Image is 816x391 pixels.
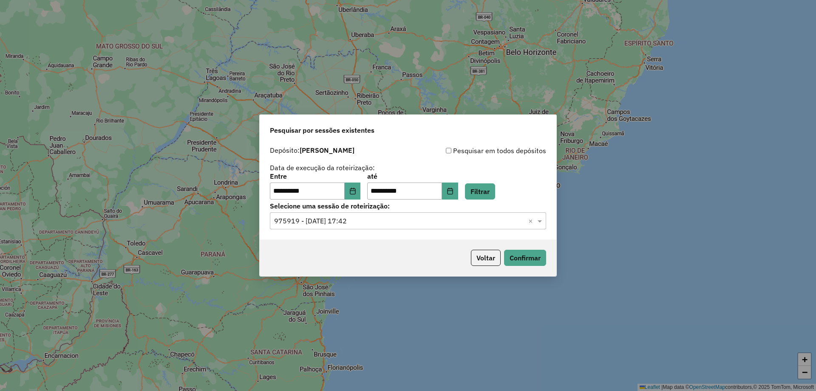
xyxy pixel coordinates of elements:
label: até [367,171,458,181]
strong: [PERSON_NAME] [300,146,354,154]
label: Selecione uma sessão de roteirização: [270,201,546,211]
div: Pesquisar em todos depósitos [408,146,546,156]
button: Filtrar [465,183,495,200]
label: Depósito: [270,145,354,155]
span: Pesquisar por sessões existentes [270,125,374,135]
span: Clear all [528,216,535,226]
button: Choose Date [442,183,458,200]
button: Confirmar [504,250,546,266]
label: Entre [270,171,360,181]
button: Choose Date [345,183,361,200]
button: Voltar [471,250,501,266]
label: Data de execução da roteirização: [270,163,375,173]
